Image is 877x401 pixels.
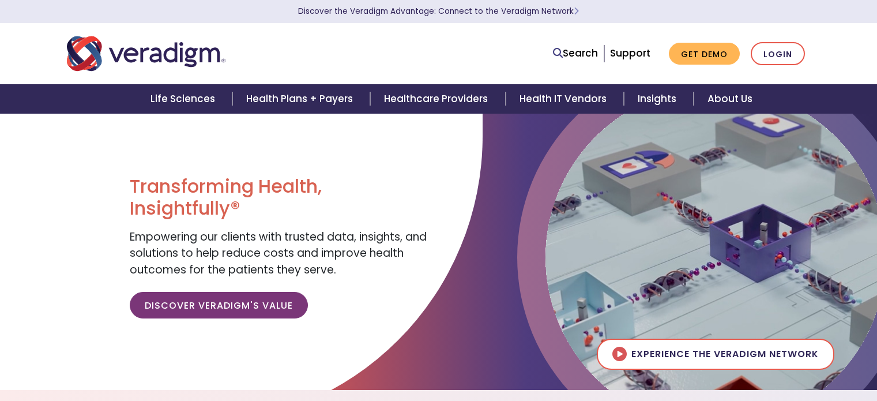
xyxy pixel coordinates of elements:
[506,84,624,114] a: Health IT Vendors
[553,46,598,61] a: Search
[67,35,225,73] img: Veradigm logo
[624,84,694,114] a: Insights
[130,175,430,220] h1: Transforming Health, Insightfully®
[232,84,370,114] a: Health Plans + Payers
[610,46,650,60] a: Support
[751,42,805,66] a: Login
[370,84,505,114] a: Healthcare Providers
[669,43,740,65] a: Get Demo
[137,84,232,114] a: Life Sciences
[130,292,308,318] a: Discover Veradigm's Value
[298,6,579,17] a: Discover the Veradigm Advantage: Connect to the Veradigm NetworkLearn More
[574,6,579,17] span: Learn More
[694,84,766,114] a: About Us
[130,229,427,278] span: Empowering our clients with trusted data, insights, and solutions to help reduce costs and improv...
